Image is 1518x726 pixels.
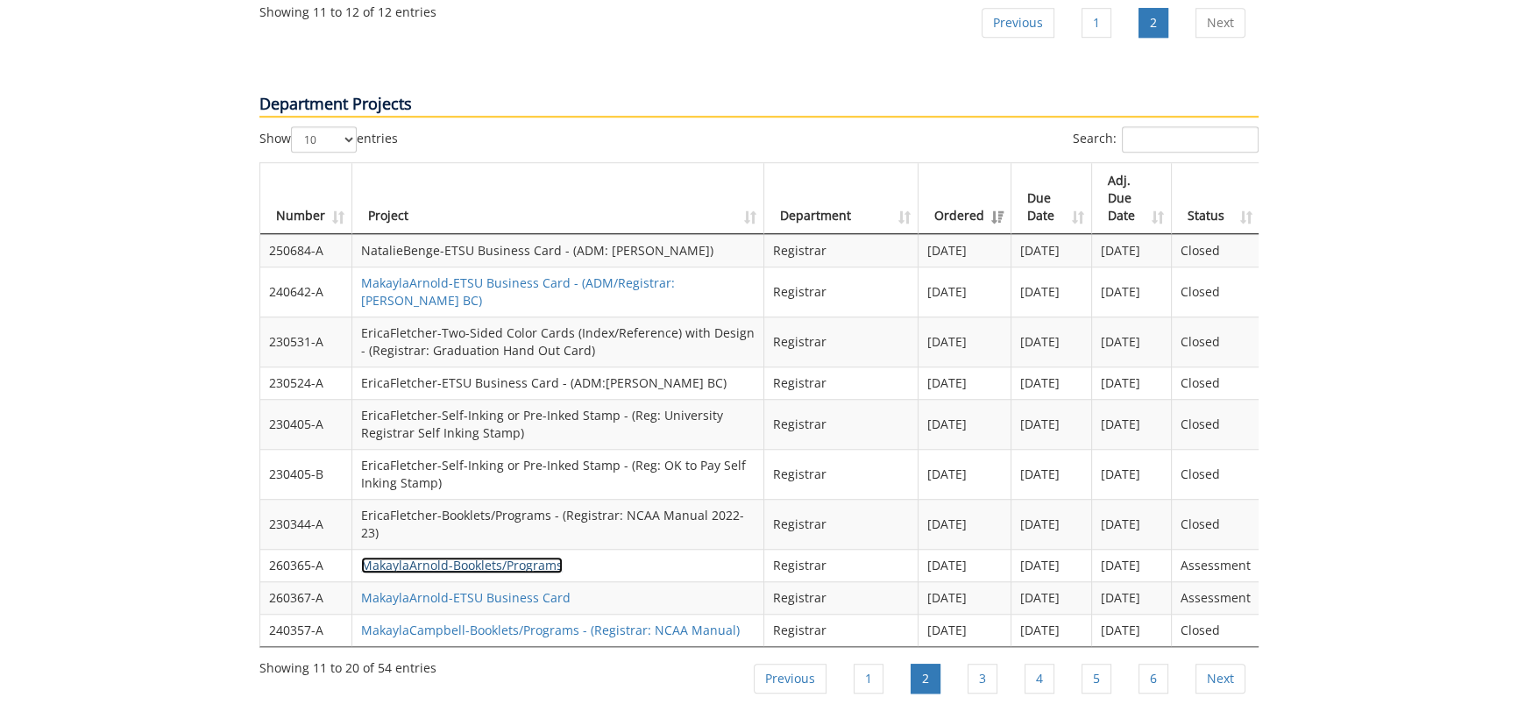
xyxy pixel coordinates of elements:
td: [DATE] [1092,317,1172,367]
td: Registrar [764,267,919,317]
input: Search: [1122,126,1259,153]
td: Closed [1172,367,1259,399]
a: MakaylaArnold-ETSU Business Card [361,589,571,606]
td: NatalieBenge-ETSU Business Card - (ADM: [PERSON_NAME]) [352,234,764,267]
td: Closed [1172,267,1259,317]
a: 4 [1025,664,1054,694]
td: 240642-A [260,267,352,317]
td: [DATE] [919,367,1011,399]
select: Showentries [291,126,357,153]
td: 240357-A [260,614,352,646]
td: Registrar [764,549,919,581]
td: Registrar [764,581,919,614]
a: 1 [854,664,883,694]
td: 230531-A [260,317,352,367]
a: Previous [754,664,826,694]
a: 2 [1138,8,1168,38]
td: [DATE] [1011,399,1091,449]
td: [DATE] [919,581,1011,614]
td: [DATE] [1092,581,1172,614]
td: [DATE] [1011,581,1091,614]
th: Number: activate to sort column ascending [260,163,352,234]
th: Adj. Due Date: activate to sort column ascending [1092,163,1172,234]
td: Assessment [1172,549,1259,581]
div: Showing 11 to 20 of 54 entries [259,652,436,677]
a: Previous [982,8,1054,38]
td: [DATE] [1011,367,1091,399]
th: Project: activate to sort column ascending [352,163,764,234]
a: 1 [1082,8,1111,38]
td: Registrar [764,449,919,499]
td: EricaFletcher-Self-Inking or Pre-Inked Stamp - (Reg: OK to Pay Self Inking Stamp) [352,449,764,499]
td: [DATE] [919,267,1011,317]
p: Department Projects [259,93,1259,117]
td: Registrar [764,399,919,449]
td: [DATE] [1092,367,1172,399]
td: Closed [1172,317,1259,367]
td: [DATE] [1011,267,1091,317]
td: 230524-A [260,367,352,399]
td: [DATE] [1092,449,1172,499]
label: Show entries [259,126,398,153]
a: 6 [1138,664,1168,694]
td: [DATE] [1092,399,1172,449]
td: Closed [1172,399,1259,449]
td: [DATE] [1092,267,1172,317]
td: 230344-A [260,499,352,549]
td: Closed [1172,234,1259,267]
a: Next [1195,8,1245,38]
td: [DATE] [1092,614,1172,646]
td: Closed [1172,499,1259,549]
td: [DATE] [919,499,1011,549]
td: Registrar [764,499,919,549]
a: 2 [911,664,940,694]
td: [DATE] [1011,549,1091,581]
td: Registrar [764,614,919,646]
td: [DATE] [1092,549,1172,581]
a: Next [1195,664,1245,694]
td: 250684-A [260,234,352,267]
td: [DATE] [1011,317,1091,367]
td: [DATE] [919,614,1011,646]
td: [DATE] [1092,234,1172,267]
a: MakaylaArnold-ETSU Business Card - (ADM/Registrar:[PERSON_NAME] BC) [361,274,675,309]
th: Department: activate to sort column ascending [764,163,919,234]
td: Registrar [764,367,919,399]
td: [DATE] [1011,234,1091,267]
td: Registrar [764,234,919,267]
td: 230405-A [260,399,352,449]
td: [DATE] [919,449,1011,499]
th: Due Date: activate to sort column ascending [1011,163,1091,234]
th: Ordered: activate to sort column ascending [919,163,1011,234]
a: 5 [1082,664,1111,694]
th: Status: activate to sort column ascending [1172,163,1259,234]
td: 260365-A [260,549,352,581]
td: [DATE] [1011,614,1091,646]
td: EricaFletcher-Two-Sided Color Cards (Index/Reference) with Design - (Registrar: Graduation Hand O... [352,317,764,367]
td: [DATE] [919,317,1011,367]
td: EricaFletcher-Self-Inking or Pre-Inked Stamp - (Reg: University Registrar Self Inking Stamp) [352,399,764,449]
td: 260367-A [260,581,352,614]
label: Search: [1073,126,1259,153]
td: [DATE] [1011,499,1091,549]
td: Registrar [764,317,919,367]
td: [DATE] [919,549,1011,581]
td: Assessment [1172,581,1259,614]
a: MakaylaArnold-Booklets/Programs [361,557,563,573]
td: Closed [1172,614,1259,646]
td: EricaFletcher-Booklets/Programs - (Registrar: NCAA Manual 2022-23) [352,499,764,549]
td: [DATE] [1092,499,1172,549]
a: MakaylaCampbell-Booklets/Programs - (Registrar: NCAA Manual) [361,622,740,638]
td: 230405-B [260,449,352,499]
a: 3 [968,664,997,694]
td: EricaFletcher-ETSU Business Card - (ADM:[PERSON_NAME] BC) [352,367,764,399]
td: [DATE] [919,234,1011,267]
td: [DATE] [1011,449,1091,499]
td: Closed [1172,449,1259,499]
td: [DATE] [919,399,1011,449]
